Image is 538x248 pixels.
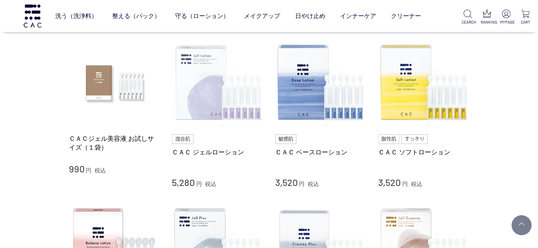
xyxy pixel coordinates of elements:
p: MYPAGE [500,19,512,25]
a: ＣＡＣ ジェルローション [172,148,263,156]
a: ＣＡＣジェル美容液 お試しサイズ（１袋） [69,134,160,152]
span: 円 [196,181,202,187]
img: すっきり [401,134,428,144]
img: ＣＡＣ ベースローション [275,37,367,128]
img: logo [22,4,42,27]
a: 整える（パック） [112,5,160,26]
span: 3,520 [378,176,401,188]
a: 洗う（洗浄料） [55,5,97,26]
a: 日やけ止め [295,5,325,26]
span: 円 [402,181,408,187]
img: ＣＡＣ ジェルローション [172,37,263,128]
span: 税込 [95,167,106,174]
p: SEARCH [461,19,474,25]
span: 税込 [308,181,319,187]
img: ＣＡＣジェル美容液 お試しサイズ（１袋） [69,37,160,128]
a: メイクアップ [244,5,280,26]
img: 敏感肌 [275,134,297,144]
a: インナーケア [340,5,376,26]
span: 税込 [205,181,216,187]
span: 3,520 [275,176,298,188]
a: ＣＡＣ ソフトローション [378,148,469,156]
img: 混合肌 [172,134,193,144]
span: 990 [69,163,85,174]
span: 税込 [411,181,422,187]
a: SEARCH [461,10,474,25]
span: 5,280 [172,176,195,188]
a: RANKING [481,10,493,25]
span: 円 [86,167,91,174]
img: 脂性肌 [378,134,399,144]
span: 円 [299,181,304,187]
a: クリーナー [391,5,421,26]
a: MYPAGE [500,10,512,25]
p: RANKING [481,19,493,25]
a: ＣＡＣ ベースローション [275,148,367,156]
a: CART [519,10,532,25]
a: 守る（ローション） [175,5,229,26]
img: ＣＡＣ ソフトローション [378,37,469,128]
p: CART [519,19,532,25]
